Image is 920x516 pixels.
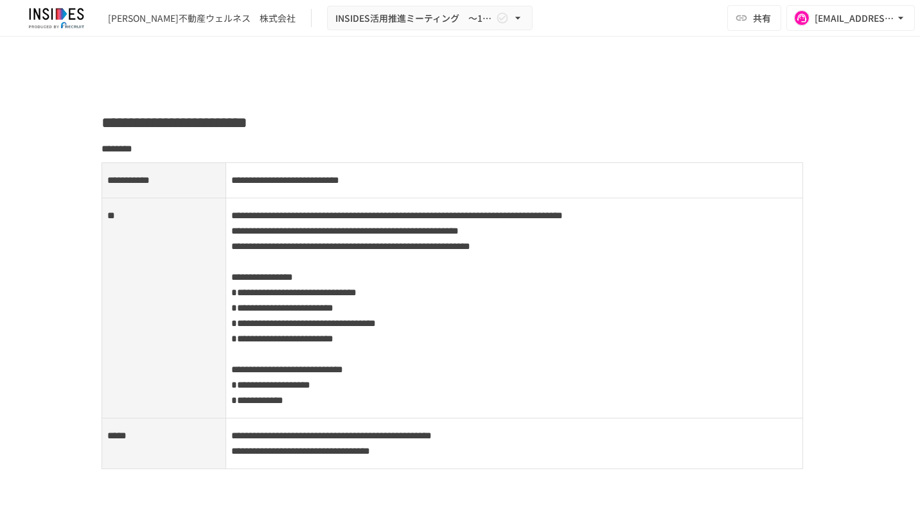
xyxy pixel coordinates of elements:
button: 共有 [727,5,781,31]
button: [EMAIL_ADDRESS][DOMAIN_NAME] [786,5,915,31]
img: JmGSPSkPjKwBq77AtHmwC7bJguQHJlCRQfAXtnx4WuV [15,8,98,28]
span: INSIDES活用推進ミーティング ～1回目～ [335,10,493,26]
div: [EMAIL_ADDRESS][DOMAIN_NAME] [815,10,894,26]
button: INSIDES活用推進ミーティング ～1回目～ [327,6,533,31]
div: [PERSON_NAME]不動産ウェルネス 株式会社 [108,12,296,25]
span: 共有 [753,11,771,25]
